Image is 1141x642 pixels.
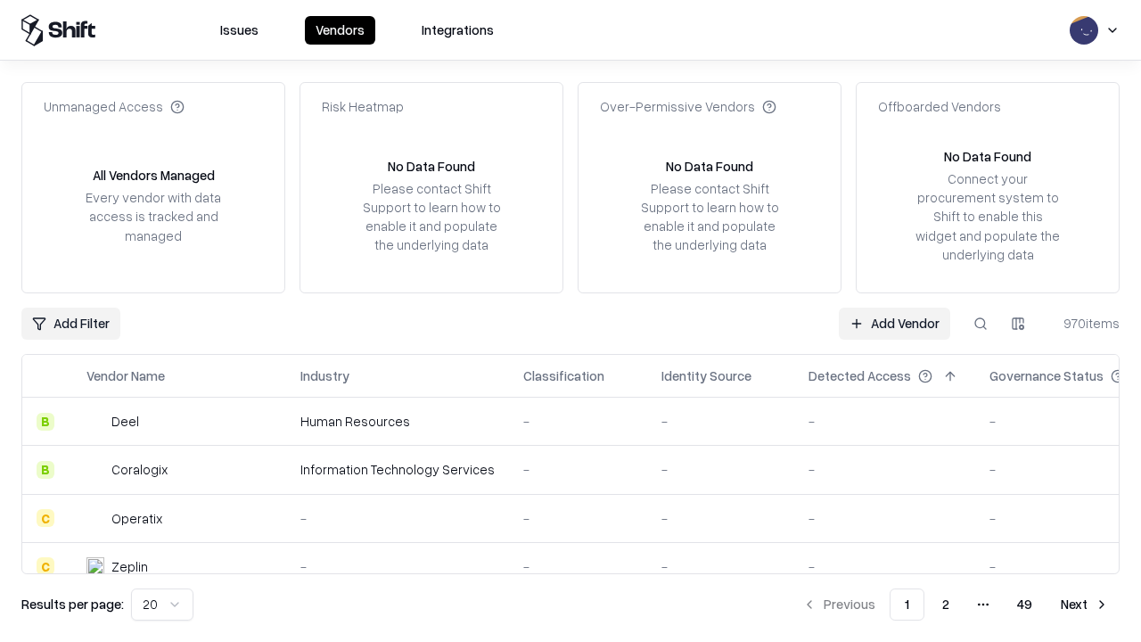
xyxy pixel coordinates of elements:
[37,557,54,575] div: C
[661,366,751,385] div: Identity Source
[86,509,104,527] img: Operatix
[661,412,780,431] div: -
[661,460,780,479] div: -
[357,179,505,255] div: Please contact Shift Support to learn how to enable it and populate the underlying data
[37,509,54,527] div: C
[944,147,1031,166] div: No Data Found
[111,460,168,479] div: Coralogix
[300,557,495,576] div: -
[300,460,495,479] div: Information Technology Services
[388,157,475,176] div: No Data Found
[79,188,227,244] div: Every vendor with data access is tracked and managed
[44,97,185,116] div: Unmanaged Access
[809,460,961,479] div: -
[86,557,104,575] img: Zeplin
[792,588,1120,621] nav: pagination
[411,16,505,45] button: Integrations
[878,97,1001,116] div: Offboarded Vendors
[111,509,162,528] div: Operatix
[300,412,495,431] div: Human Resources
[914,169,1062,264] div: Connect your procurement system to Shift to enable this widget and populate the underlying data
[21,595,124,613] p: Results per page:
[523,412,633,431] div: -
[661,509,780,528] div: -
[37,413,54,431] div: B
[523,366,604,385] div: Classification
[93,166,215,185] div: All Vendors Managed
[86,413,104,431] img: Deel
[636,179,784,255] div: Please contact Shift Support to learn how to enable it and populate the underlying data
[839,308,950,340] a: Add Vendor
[1050,588,1120,621] button: Next
[600,97,776,116] div: Over-Permissive Vendors
[300,366,349,385] div: Industry
[523,557,633,576] div: -
[37,461,54,479] div: B
[809,509,961,528] div: -
[305,16,375,45] button: Vendors
[1003,588,1047,621] button: 49
[209,16,269,45] button: Issues
[523,509,633,528] div: -
[21,308,120,340] button: Add Filter
[523,460,633,479] div: -
[322,97,404,116] div: Risk Heatmap
[989,366,1104,385] div: Governance Status
[809,412,961,431] div: -
[111,557,148,576] div: Zeplin
[890,588,924,621] button: 1
[666,157,753,176] div: No Data Found
[111,412,139,431] div: Deel
[300,509,495,528] div: -
[86,461,104,479] img: Coralogix
[809,557,961,576] div: -
[809,366,911,385] div: Detected Access
[661,557,780,576] div: -
[928,588,964,621] button: 2
[1048,314,1120,333] div: 970 items
[86,366,165,385] div: Vendor Name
